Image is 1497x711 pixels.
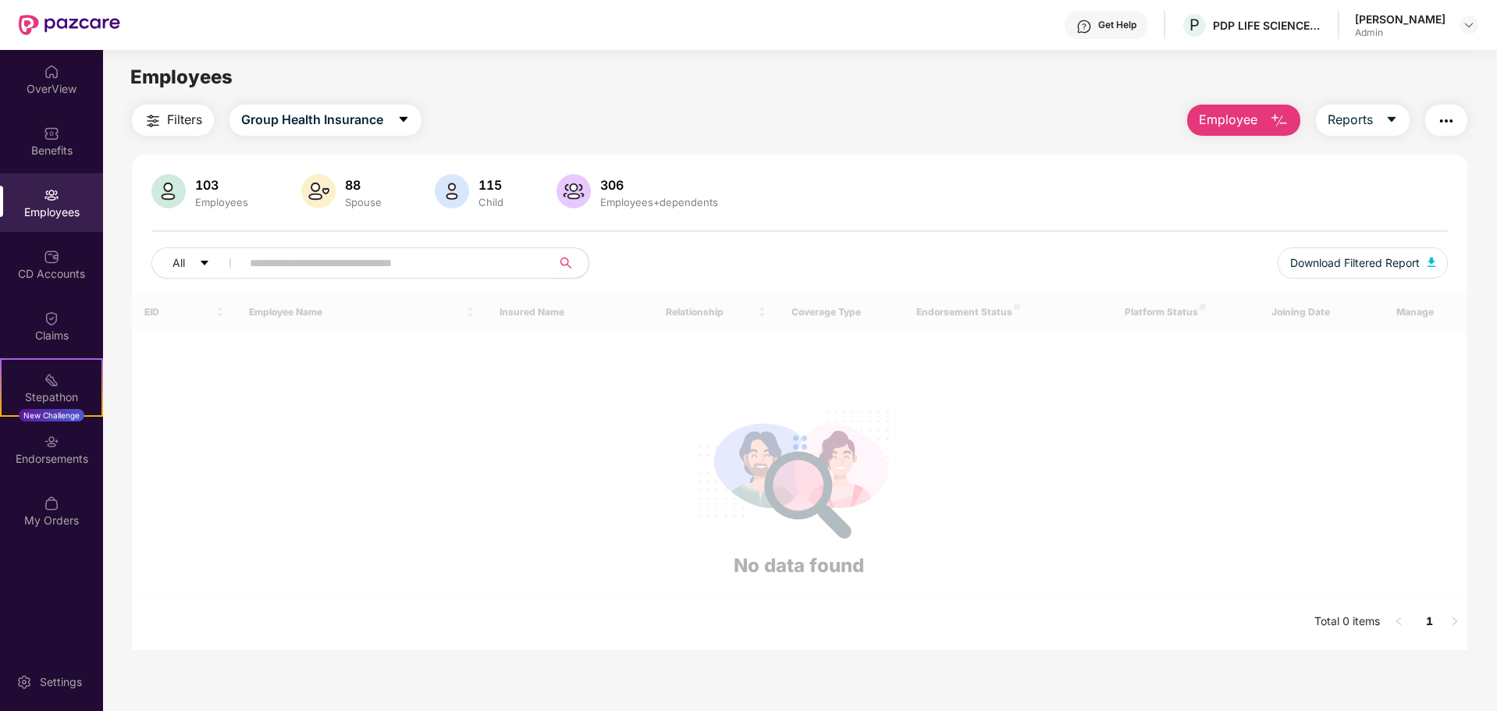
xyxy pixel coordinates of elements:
button: right [1442,610,1467,635]
span: Reports [1328,110,1373,130]
span: caret-down [1385,113,1398,127]
span: Employees [130,66,233,88]
div: 88 [342,177,385,193]
div: Employees [192,196,251,208]
div: Settings [35,674,87,690]
img: svg+xml;base64,PHN2ZyBpZD0iTXlfT3JkZXJzIiBkYXRhLW5hbWU9Ik15IE9yZGVycyIgeG1sbnM9Imh0dHA6Ly93d3cudz... [44,496,59,511]
span: left [1394,617,1403,626]
span: P [1189,16,1200,34]
img: svg+xml;base64,PHN2ZyB4bWxucz0iaHR0cDovL3d3dy53My5vcmcvMjAwMC9zdmciIHdpZHRoPSIyMSIgaGVpZ2h0PSIyMC... [44,372,59,388]
div: Stepathon [2,389,101,405]
button: search [550,247,589,279]
button: Employee [1187,105,1300,136]
span: caret-down [397,113,410,127]
li: Next Page [1442,610,1467,635]
img: svg+xml;base64,PHN2ZyB4bWxucz0iaHR0cDovL3d3dy53My5vcmcvMjAwMC9zdmciIHdpZHRoPSIyNCIgaGVpZ2h0PSIyNC... [144,112,162,130]
div: 103 [192,177,251,193]
span: Group Health Insurance [241,110,383,130]
img: svg+xml;base64,PHN2ZyBpZD0iSG9tZSIgeG1sbnM9Imh0dHA6Ly93d3cudzMub3JnLzIwMDAvc3ZnIiB3aWR0aD0iMjAiIG... [44,64,59,80]
button: Reportscaret-down [1316,105,1410,136]
span: search [550,257,581,269]
div: Get Help [1098,19,1136,31]
span: right [1450,617,1460,626]
span: Download Filtered Report [1290,254,1420,272]
button: left [1386,610,1411,635]
div: Child [475,196,507,208]
img: svg+xml;base64,PHN2ZyBpZD0iRW1wbG95ZWVzIiB4bWxucz0iaHR0cDovL3d3dy53My5vcmcvMjAwMC9zdmciIHdpZHRoPS... [44,187,59,203]
li: Previous Page [1386,610,1411,635]
div: 115 [475,177,507,193]
button: Allcaret-down [151,247,247,279]
img: svg+xml;base64,PHN2ZyB4bWxucz0iaHR0cDovL3d3dy53My5vcmcvMjAwMC9zdmciIHhtbG5zOnhsaW5rPSJodHRwOi8vd3... [1270,112,1289,130]
span: Filters [167,110,202,130]
img: svg+xml;base64,PHN2ZyBpZD0iQmVuZWZpdHMiIHhtbG5zPSJodHRwOi8vd3d3LnczLm9yZy8yMDAwL3N2ZyIgd2lkdGg9Ij... [44,126,59,141]
span: Employee [1199,110,1257,130]
img: svg+xml;base64,PHN2ZyB4bWxucz0iaHR0cDovL3d3dy53My5vcmcvMjAwMC9zdmciIHhtbG5zOnhsaW5rPSJodHRwOi8vd3... [1428,258,1435,267]
img: svg+xml;base64,PHN2ZyBpZD0iU2V0dGluZy0yMHgyMCIgeG1sbnM9Imh0dHA6Ly93d3cudzMub3JnLzIwMDAvc3ZnIiB3aW... [16,674,32,690]
img: svg+xml;base64,PHN2ZyBpZD0iQ2xhaW0iIHhtbG5zPSJodHRwOi8vd3d3LnczLm9yZy8yMDAwL3N2ZyIgd2lkdGg9IjIwIi... [44,311,59,326]
img: svg+xml;base64,PHN2ZyB4bWxucz0iaHR0cDovL3d3dy53My5vcmcvMjAwMC9zdmciIHhtbG5zOnhsaW5rPSJodHRwOi8vd3... [301,174,336,208]
div: Admin [1355,27,1445,39]
div: [PERSON_NAME] [1355,12,1445,27]
img: svg+xml;base64,PHN2ZyBpZD0iSGVscC0zMngzMiIgeG1sbnM9Imh0dHA6Ly93d3cudzMub3JnLzIwMDAvc3ZnIiB3aWR0aD... [1076,19,1092,34]
a: 1 [1417,610,1442,633]
img: svg+xml;base64,PHN2ZyB4bWxucz0iaHR0cDovL3d3dy53My5vcmcvMjAwMC9zdmciIHdpZHRoPSIyNCIgaGVpZ2h0PSIyNC... [1437,112,1456,130]
div: New Challenge [19,409,84,421]
img: New Pazcare Logo [19,15,120,35]
img: svg+xml;base64,PHN2ZyBpZD0iRW5kb3JzZW1lbnRzIiB4bWxucz0iaHR0cDovL3d3dy53My5vcmcvMjAwMC9zdmciIHdpZH... [44,434,59,450]
span: caret-down [199,258,210,270]
div: PDP LIFE SCIENCE LOGISTICS INDIA PRIVATE LIMITED [1213,18,1322,33]
img: svg+xml;base64,PHN2ZyB4bWxucz0iaHR0cDovL3d3dy53My5vcmcvMjAwMC9zdmciIHhtbG5zOnhsaW5rPSJodHRwOi8vd3... [151,174,186,208]
img: svg+xml;base64,PHN2ZyB4bWxucz0iaHR0cDovL3d3dy53My5vcmcvMjAwMC9zdmciIHhtbG5zOnhsaW5rPSJodHRwOi8vd3... [435,174,469,208]
button: Download Filtered Report [1278,247,1448,279]
div: 306 [597,177,721,193]
div: Spouse [342,196,385,208]
li: 1 [1417,610,1442,635]
button: Group Health Insurancecaret-down [229,105,421,136]
div: Employees+dependents [597,196,721,208]
img: svg+xml;base64,PHN2ZyB4bWxucz0iaHR0cDovL3d3dy53My5vcmcvMjAwMC9zdmciIHhtbG5zOnhsaW5rPSJodHRwOi8vd3... [556,174,591,208]
span: All [172,254,185,272]
img: svg+xml;base64,PHN2ZyBpZD0iRHJvcGRvd24tMzJ4MzIiIHhtbG5zPSJodHRwOi8vd3d3LnczLm9yZy8yMDAwL3N2ZyIgd2... [1463,19,1475,31]
img: svg+xml;base64,PHN2ZyBpZD0iQ0RfQWNjb3VudHMiIGRhdGEtbmFtZT0iQ0QgQWNjb3VudHMiIHhtbG5zPSJodHRwOi8vd3... [44,249,59,265]
button: Filters [132,105,214,136]
li: Total 0 items [1314,610,1380,635]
